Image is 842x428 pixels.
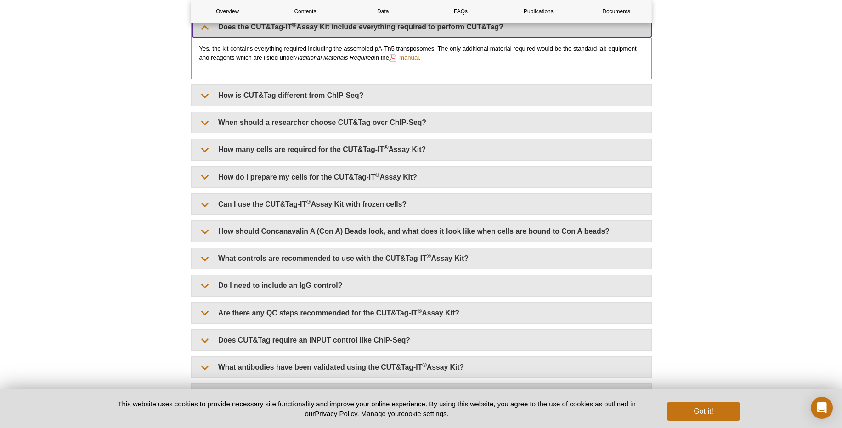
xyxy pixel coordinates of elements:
[269,0,342,23] a: Contents
[102,399,652,418] p: This website uses cookies to provide necessary site functionality and improve your online experie...
[811,397,833,419] div: Open Intercom Messenger
[192,194,651,214] summary: Can I use the CUT&Tag-IT®Assay Kit with frozen cells?
[192,275,651,296] summary: Do I need to include an IgG control?
[458,389,463,395] sup: ®
[306,198,311,205] sup: ®
[427,253,431,259] sup: ®
[192,303,651,323] summary: Are there any QC steps recommended for the CUT&Tag-IT®Assay Kit?
[192,357,651,377] summary: What antibodies have been validated using the CUT&Tag-IT®Assay Kit?
[192,384,651,405] summary: Are ChIP-Seq validated antibodies going to work with the CUT&Tag-IT®Assay Kit?
[422,361,427,368] sup: ®
[192,167,651,187] summary: How do I prepare my cells for the CUT&Tag-IT®Assay Kit?
[418,307,422,314] sup: ®
[424,0,497,23] a: FAQs
[502,0,575,23] a: Publications
[580,0,653,23] a: Documents
[384,144,389,151] sup: ®
[192,139,651,160] summary: How many cells are required for the CUT&Tag-IT®Assay Kit?
[667,402,740,421] button: Got it!
[191,0,264,23] a: Overview
[375,171,380,178] sup: ®
[401,410,446,417] button: cookie settings
[192,17,651,37] summary: Does the CUT&Tag-IT®Assay Kit include everything required to perform CUT&Tag?
[292,21,297,28] sup: ®
[295,54,374,61] em: Additional Materials Required
[199,44,644,62] p: Yes, the kit contains everything required including the assembled pA-Tn5 transposomes. The only a...
[389,53,419,62] a: manual
[192,221,651,242] summary: How should Concanavalin A (Con A) Beads look, and what does it look like when cells are bound to ...
[315,410,357,417] a: Privacy Policy
[192,248,651,269] summary: What controls are recommended to use with the CUT&Tag-IT®Assay Kit?
[346,0,419,23] a: Data
[192,112,651,133] summary: When should a researcher choose CUT&Tag over ChIP-Seq?
[192,330,651,350] summary: Does CUT&Tag require an INPUT control like ChIP-Seq?
[192,85,651,106] summary: How is CUT&Tag different from ChIP-Seq?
